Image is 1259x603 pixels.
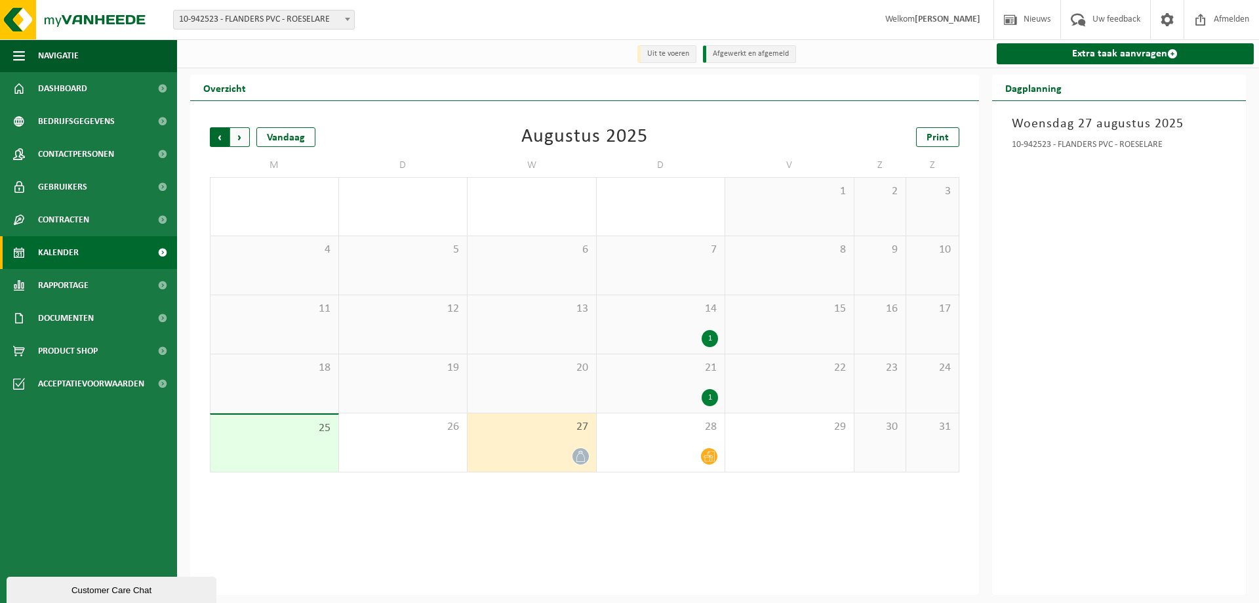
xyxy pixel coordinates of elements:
td: W [468,154,597,177]
span: Navigatie [38,39,79,72]
span: 22 [732,361,847,375]
span: 19 [346,361,461,375]
span: Dashboard [38,72,87,105]
span: 16 [861,302,900,316]
span: Kalender [38,236,79,269]
span: 10 [913,243,951,257]
span: 20 [474,361,590,375]
span: 28 [603,420,719,434]
td: Z [906,154,959,177]
span: 6 [474,243,590,257]
span: Volgende [230,127,250,147]
span: 9 [861,243,900,257]
span: 18 [217,361,332,375]
span: 4 [217,243,332,257]
span: Gebruikers [38,171,87,203]
h2: Dagplanning [992,75,1075,100]
span: 31 [913,420,951,434]
span: 30 [861,420,900,434]
span: 15 [732,302,847,316]
span: 5 [346,243,461,257]
div: 10-942523 - FLANDERS PVC - ROESELARE [1012,140,1227,154]
span: Rapportage [38,269,89,302]
span: Acceptatievoorwaarden [38,367,144,400]
span: 12 [346,302,461,316]
span: 23 [861,361,900,375]
a: Extra taak aanvragen [997,43,1254,64]
td: M [210,154,339,177]
span: 10-942523 - FLANDERS PVC - ROESELARE [174,10,354,29]
span: 10-942523 - FLANDERS PVC - ROESELARE [173,10,355,30]
span: Documenten [38,302,94,335]
span: 17 [913,302,951,316]
span: Contracten [38,203,89,236]
span: 3 [913,184,951,199]
span: 13 [474,302,590,316]
span: Product Shop [38,335,98,367]
strong: [PERSON_NAME] [915,14,980,24]
div: 1 [702,389,718,406]
div: 1 [702,330,718,347]
span: 1 [732,184,847,199]
span: Print [927,133,949,143]
span: 11 [217,302,332,316]
h3: Woensdag 27 augustus 2025 [1012,114,1227,134]
span: 29 [732,420,847,434]
span: 27 [474,420,590,434]
td: D [597,154,726,177]
span: 8 [732,243,847,257]
div: Augustus 2025 [521,127,648,147]
div: Vandaag [256,127,315,147]
td: V [725,154,854,177]
a: Print [916,127,959,147]
span: 24 [913,361,951,375]
span: 14 [603,302,719,316]
li: Afgewerkt en afgemeld [703,45,796,63]
iframe: chat widget [7,574,219,603]
span: Bedrijfsgegevens [38,105,115,138]
td: Z [854,154,907,177]
span: 26 [346,420,461,434]
span: 21 [603,361,719,375]
h2: Overzicht [190,75,259,100]
td: D [339,154,468,177]
span: Vorige [210,127,230,147]
li: Uit te voeren [637,45,696,63]
span: 2 [861,184,900,199]
span: 25 [217,421,332,436]
span: 7 [603,243,719,257]
span: Contactpersonen [38,138,114,171]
